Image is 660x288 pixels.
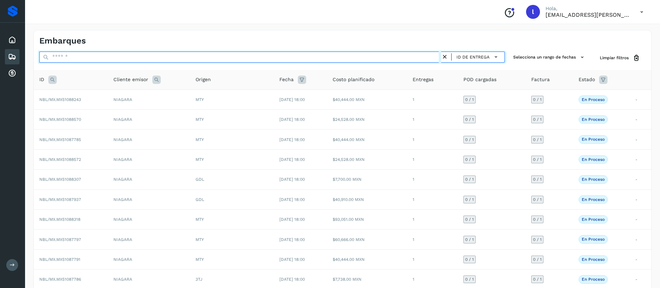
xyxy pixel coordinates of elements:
[465,157,474,162] span: 0 / 1
[279,277,305,282] span: [DATE] 18:00
[407,229,458,249] td: 1
[108,210,190,229] td: NIAGARA
[5,49,19,64] div: Embarques
[279,197,305,202] span: [DATE] 18:00
[108,229,190,249] td: NIAGARA
[582,217,605,222] p: En proceso
[579,76,595,83] span: Estado
[196,157,204,162] span: MTY
[5,32,19,48] div: Inicio
[196,217,204,222] span: MTY
[582,177,605,182] p: En proceso
[630,249,651,269] td: -
[39,177,81,182] span: NBL/MX.MX51088307
[630,210,651,229] td: -
[533,157,542,162] span: 0 / 1
[582,97,605,102] p: En proceso
[413,76,434,83] span: Entregas
[630,89,651,109] td: -
[533,257,542,262] span: 0 / 1
[407,189,458,209] td: 1
[279,177,305,182] span: [DATE] 18:00
[196,97,204,102] span: MTY
[533,98,542,102] span: 0 / 1
[533,277,542,281] span: 0 / 1
[533,117,542,122] span: 0 / 1
[279,257,305,262] span: [DATE] 18:00
[582,137,605,142] p: En proceso
[5,66,19,81] div: Cuentas por cobrar
[108,110,190,130] td: NIAGARA
[407,210,458,229] td: 1
[465,138,474,142] span: 0 / 1
[533,177,542,181] span: 0 / 1
[456,54,490,60] span: ID de entrega
[407,89,458,109] td: 1
[465,217,474,221] span: 0 / 1
[327,229,407,249] td: $60,666.00 MXN
[582,277,605,282] p: En proceso
[39,197,81,202] span: NBL/MX.MX51087937
[327,89,407,109] td: $40,444.00 MXN
[333,76,374,83] span: Costo planificado
[533,138,542,142] span: 0 / 1
[533,217,542,221] span: 0 / 1
[510,52,589,63] button: Selecciona un rango de fechas
[630,110,651,130] td: -
[407,249,458,269] td: 1
[39,157,81,162] span: NBL/MX.MX51088572
[630,229,651,249] td: -
[39,277,81,282] span: NBL/MX.MX51087786
[108,89,190,109] td: NIAGARA
[594,52,646,64] button: Limpiar filtros
[465,257,474,262] span: 0 / 1
[39,137,81,142] span: NBL/MX.MX51087785
[327,110,407,130] td: $24,528.00 MXN
[196,177,204,182] span: GDL
[630,130,651,149] td: -
[108,130,190,149] td: NIAGARA
[39,237,81,242] span: NBL/MX.MX51087797
[582,157,605,162] p: En proceso
[39,257,80,262] span: NBL/MX.MX51087791
[196,137,204,142] span: MTY
[108,149,190,169] td: NIAGARA
[196,76,211,83] span: Origen
[407,170,458,189] td: 1
[407,110,458,130] td: 1
[454,52,502,62] button: ID de entrega
[113,76,148,83] span: Cliente emisor
[407,130,458,149] td: 1
[533,238,542,242] span: 0 / 1
[39,76,44,83] span: ID
[279,137,305,142] span: [DATE] 18:00
[582,117,605,122] p: En proceso
[279,237,305,242] span: [DATE] 18:00
[465,197,474,202] span: 0 / 1
[531,76,550,83] span: Factura
[196,257,204,262] span: MTY
[327,130,407,149] td: $40,444.00 MXN
[407,149,458,169] td: 1
[465,177,474,181] span: 0 / 1
[630,149,651,169] td: -
[327,249,407,269] td: $40,444.00 MXN
[39,97,81,102] span: NBL/MX.MX51088243
[108,170,190,189] td: NIAGARA
[327,170,407,189] td: $7,700.00 MXN
[196,277,202,282] span: 3TJ
[279,217,305,222] span: [DATE] 18:00
[582,197,605,202] p: En proceso
[279,76,294,83] span: Fecha
[108,189,190,209] td: NIAGARA
[196,197,204,202] span: GDL
[279,117,305,122] span: [DATE] 18:00
[327,189,407,209] td: $40,910.00 MXN
[582,257,605,262] p: En proceso
[600,55,629,61] span: Limpiar filtros
[465,277,474,281] span: 0 / 1
[546,11,629,18] p: lauraamalia.castillo@xpertal.com
[463,76,496,83] span: POD cargadas
[279,157,305,162] span: [DATE] 18:00
[582,237,605,242] p: En proceso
